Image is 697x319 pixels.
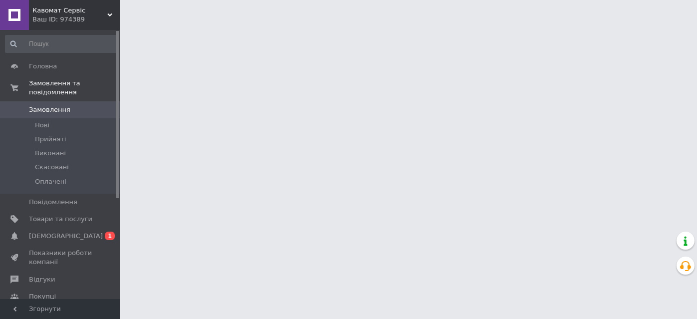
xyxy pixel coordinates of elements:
[32,15,120,24] div: Ваш ID: 974389
[29,105,70,114] span: Замовлення
[29,79,120,97] span: Замовлення та повідомлення
[5,35,118,53] input: Пошук
[35,177,66,186] span: Оплачені
[35,121,49,130] span: Нові
[29,62,57,71] span: Головна
[29,232,103,241] span: [DEMOGRAPHIC_DATA]
[29,215,92,224] span: Товари та послуги
[35,163,69,172] span: Скасовані
[35,135,66,144] span: Прийняті
[29,249,92,267] span: Показники роботи компанії
[29,198,77,207] span: Повідомлення
[29,275,55,284] span: Відгуки
[29,292,56,301] span: Покупці
[105,232,115,240] span: 1
[35,149,66,158] span: Виконані
[32,6,107,15] span: Кавомат Сервіс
